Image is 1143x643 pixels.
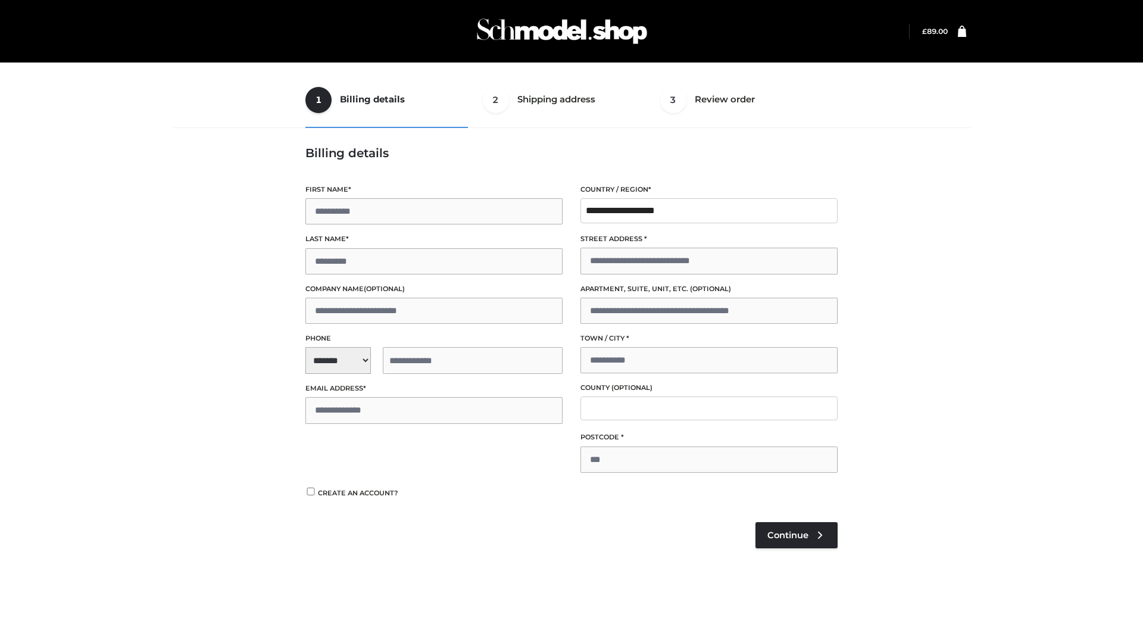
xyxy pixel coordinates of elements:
[580,283,838,295] label: Apartment, suite, unit, etc.
[580,233,838,245] label: Street address
[580,432,838,443] label: Postcode
[318,489,398,497] span: Create an account?
[305,184,563,195] label: First name
[305,383,563,394] label: Email address
[580,184,838,195] label: Country / Region
[473,8,651,55] img: Schmodel Admin 964
[690,285,731,293] span: (optional)
[305,146,838,160] h3: Billing details
[305,283,563,295] label: Company name
[580,333,838,344] label: Town / City
[305,488,316,495] input: Create an account?
[364,285,405,293] span: (optional)
[305,233,563,245] label: Last name
[611,383,652,392] span: (optional)
[755,522,838,548] a: Continue
[580,382,838,394] label: County
[922,27,927,36] span: £
[922,27,948,36] bdi: 89.00
[922,27,948,36] a: £89.00
[305,333,563,344] label: Phone
[767,530,808,541] span: Continue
